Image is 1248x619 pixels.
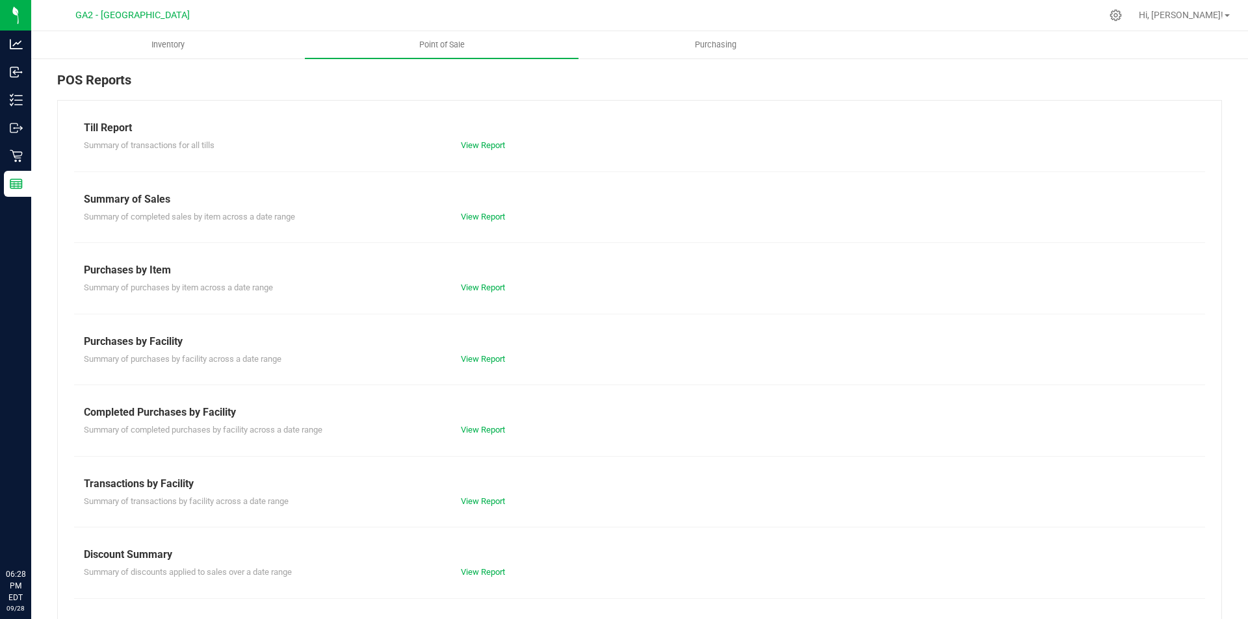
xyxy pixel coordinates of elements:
a: View Report [461,283,505,292]
inline-svg: Reports [10,177,23,190]
a: View Report [461,354,505,364]
inline-svg: Inbound [10,66,23,79]
inline-svg: Analytics [10,38,23,51]
a: Point of Sale [305,31,578,58]
inline-svg: Inventory [10,94,23,107]
div: Purchases by Item [84,262,1195,278]
div: Till Report [84,120,1195,136]
span: Summary of purchases by facility across a date range [84,354,281,364]
div: Completed Purchases by Facility [84,405,1195,420]
span: Summary of transactions for all tills [84,140,214,150]
div: POS Reports [57,70,1222,100]
div: Manage settings [1108,9,1124,21]
p: 09/28 [6,603,25,613]
inline-svg: Retail [10,149,23,162]
span: Point of Sale [402,39,482,51]
span: Summary of completed sales by item across a date range [84,212,295,221]
span: GA2 - [GEOGRAPHIC_DATA] [75,10,190,21]
a: View Report [461,425,505,435]
div: Discount Summary [84,547,1195,562]
span: Summary of completed purchases by facility across a date range [84,425,322,435]
span: Inventory [134,39,202,51]
a: Inventory [31,31,305,58]
div: Purchases by Facility [84,334,1195,349]
a: Purchasing [578,31,852,58]
div: Summary of Sales [84,192,1195,207]
a: View Report [461,212,505,221]
a: View Report [461,496,505,506]
iframe: Resource center [13,515,52,554]
inline-svg: Outbound [10,121,23,134]
span: Summary of discounts applied to sales over a date range [84,567,292,577]
span: Summary of transactions by facility across a date range [84,496,289,506]
span: Purchasing [677,39,754,51]
div: Transactions by Facility [84,476,1195,492]
p: 06:28 PM EDT [6,568,25,603]
a: View Report [461,567,505,577]
span: Summary of purchases by item across a date range [84,283,273,292]
a: View Report [461,140,505,150]
span: Hi, [PERSON_NAME]! [1139,10,1223,20]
